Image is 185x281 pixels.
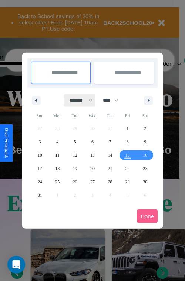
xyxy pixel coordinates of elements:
[55,148,60,162] span: 11
[108,148,112,162] span: 14
[66,148,84,162] button: 12
[55,175,60,189] span: 25
[101,110,119,122] span: Thu
[66,162,84,175] button: 19
[137,162,154,175] button: 23
[66,135,84,148] button: 5
[31,135,48,148] button: 3
[137,148,154,162] button: 16
[101,162,119,175] button: 21
[73,148,77,162] span: 12
[55,162,60,175] span: 18
[73,162,77,175] span: 19
[119,122,136,135] button: 1
[84,162,101,175] button: 20
[90,162,95,175] span: 20
[119,110,136,122] span: Fri
[119,162,136,175] button: 22
[48,175,66,189] button: 25
[101,148,119,162] button: 14
[74,135,76,148] span: 5
[137,175,154,189] button: 30
[84,148,101,162] button: 13
[119,148,136,162] button: 15
[143,175,147,189] span: 30
[137,122,154,135] button: 2
[143,148,147,162] span: 16
[31,162,48,175] button: 17
[4,128,9,158] div: Give Feedback
[125,175,130,189] span: 29
[125,162,130,175] span: 22
[48,162,66,175] button: 18
[125,148,130,162] span: 15
[109,135,111,148] span: 7
[48,135,66,148] button: 4
[119,135,136,148] button: 8
[144,122,146,135] span: 2
[127,122,129,135] span: 1
[31,110,48,122] span: Sun
[91,135,94,148] span: 6
[84,135,101,148] button: 6
[38,175,42,189] span: 24
[38,189,42,202] span: 31
[119,175,136,189] button: 29
[31,148,48,162] button: 10
[38,162,42,175] span: 17
[84,175,101,189] button: 27
[73,175,77,189] span: 26
[48,148,66,162] button: 11
[48,110,66,122] span: Mon
[66,110,84,122] span: Tue
[7,256,25,274] div: Open Intercom Messenger
[137,135,154,148] button: 9
[90,148,95,162] span: 13
[108,175,112,189] span: 28
[144,135,146,148] span: 9
[101,135,119,148] button: 7
[84,110,101,122] span: Wed
[90,175,95,189] span: 27
[137,209,158,223] button: Done
[66,175,84,189] button: 26
[137,110,154,122] span: Sat
[143,162,147,175] span: 23
[31,175,48,189] button: 24
[38,148,42,162] span: 10
[39,135,41,148] span: 3
[101,175,119,189] button: 28
[31,189,48,202] button: 31
[108,162,112,175] span: 21
[127,135,129,148] span: 8
[56,135,58,148] span: 4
